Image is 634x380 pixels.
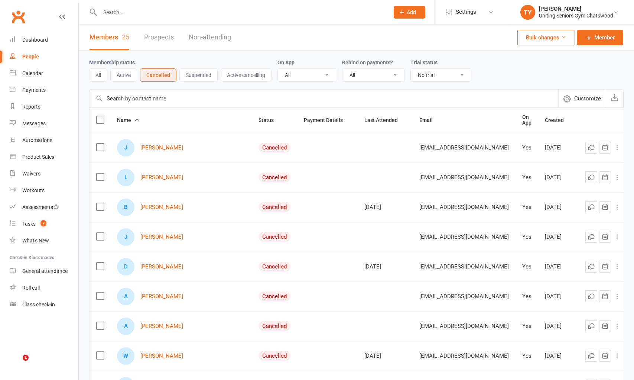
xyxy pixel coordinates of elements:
[22,268,68,274] div: General attendance
[304,116,351,125] button: Payment Details
[10,149,78,165] a: Product Sales
[304,117,351,123] span: Payment Details
[22,120,46,126] div: Messages
[23,355,29,361] span: 1
[22,171,40,177] div: Waivers
[574,94,601,103] span: Customize
[22,204,59,210] div: Assessments
[545,293,572,300] div: [DATE]
[179,68,218,82] button: Suspended
[522,174,531,181] div: Yes
[10,296,78,313] a: Class kiosk mode
[7,355,25,373] iframe: Intercom live chat
[364,264,406,270] div: [DATE]
[259,262,290,271] div: Cancelled
[10,115,78,132] a: Messages
[22,238,49,244] div: What's New
[10,216,78,232] a: Tasks 7
[364,353,406,359] div: [DATE]
[364,117,406,123] span: Last Attended
[22,37,48,43] div: Dashboard
[22,221,36,227] div: Tasks
[259,116,282,125] button: Status
[522,264,531,270] div: Yes
[117,117,139,123] span: Name
[117,288,134,305] div: Ani
[539,6,613,12] div: [PERSON_NAME]
[577,30,623,45] a: Member
[545,264,572,270] div: [DATE]
[259,321,290,331] div: Cancelled
[545,234,572,240] div: [DATE]
[419,170,509,184] span: [EMAIL_ADDRESS][DOMAIN_NAME]
[545,323,572,329] div: [DATE]
[410,59,438,65] label: Trial status
[522,323,531,329] div: Yes
[522,353,531,359] div: Yes
[22,302,55,307] div: Class check-in
[539,12,613,19] div: Uniting Seniors Gym Chatswood
[189,25,231,50] a: Non-attending
[140,204,183,210] a: [PERSON_NAME]
[140,323,183,329] a: [PERSON_NAME]
[10,199,78,216] a: Assessments
[364,116,406,125] button: Last Attended
[364,204,406,210] div: [DATE]
[259,202,290,212] div: Cancelled
[221,68,272,82] button: Active cancelling
[117,347,134,365] div: Wendy
[140,234,183,240] a: [PERSON_NAME]
[10,263,78,280] a: General attendance kiosk mode
[89,59,135,65] label: Membership status
[22,87,46,93] div: Payments
[117,116,139,125] button: Name
[545,204,572,210] div: [DATE]
[22,137,52,143] div: Automations
[22,54,39,59] div: People
[40,220,46,226] span: 7
[98,7,384,17] input: Search...
[277,59,295,65] label: On App
[90,25,129,50] a: Members25
[259,232,290,242] div: Cancelled
[140,293,183,300] a: [PERSON_NAME]
[259,117,282,123] span: Status
[10,232,78,249] a: What's New
[9,7,27,26] a: Clubworx
[545,117,572,123] span: Created
[545,116,572,125] button: Created
[259,143,290,152] div: Cancelled
[10,165,78,182] a: Waivers
[522,293,531,300] div: Yes
[419,200,509,214] span: [EMAIL_ADDRESS][DOMAIN_NAME]
[117,169,134,186] div: Leith
[517,30,575,45] button: Bulk changes
[110,68,137,82] button: Active
[22,285,40,291] div: Roll call
[10,48,78,65] a: People
[594,33,615,42] span: Member
[10,280,78,296] a: Roll call
[140,174,183,181] a: [PERSON_NAME]
[419,141,509,155] span: [EMAIL_ADDRESS][DOMAIN_NAME]
[22,104,40,110] div: Reports
[522,204,531,210] div: Yes
[117,228,134,246] div: Julie
[545,174,572,181] div: [DATE]
[342,59,393,65] label: Behind on payments?
[407,9,416,15] span: Add
[22,154,54,160] div: Product Sales
[545,145,572,151] div: [DATE]
[394,6,425,19] button: Add
[122,33,129,41] div: 25
[522,234,531,240] div: Yes
[522,145,531,151] div: Yes
[10,99,78,115] a: Reports
[22,70,43,76] div: Calendar
[419,116,441,125] button: Email
[259,173,290,182] div: Cancelled
[117,318,134,335] div: Andrew
[90,90,558,107] input: Search by contact name
[117,199,134,216] div: Beverley
[10,65,78,82] a: Calendar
